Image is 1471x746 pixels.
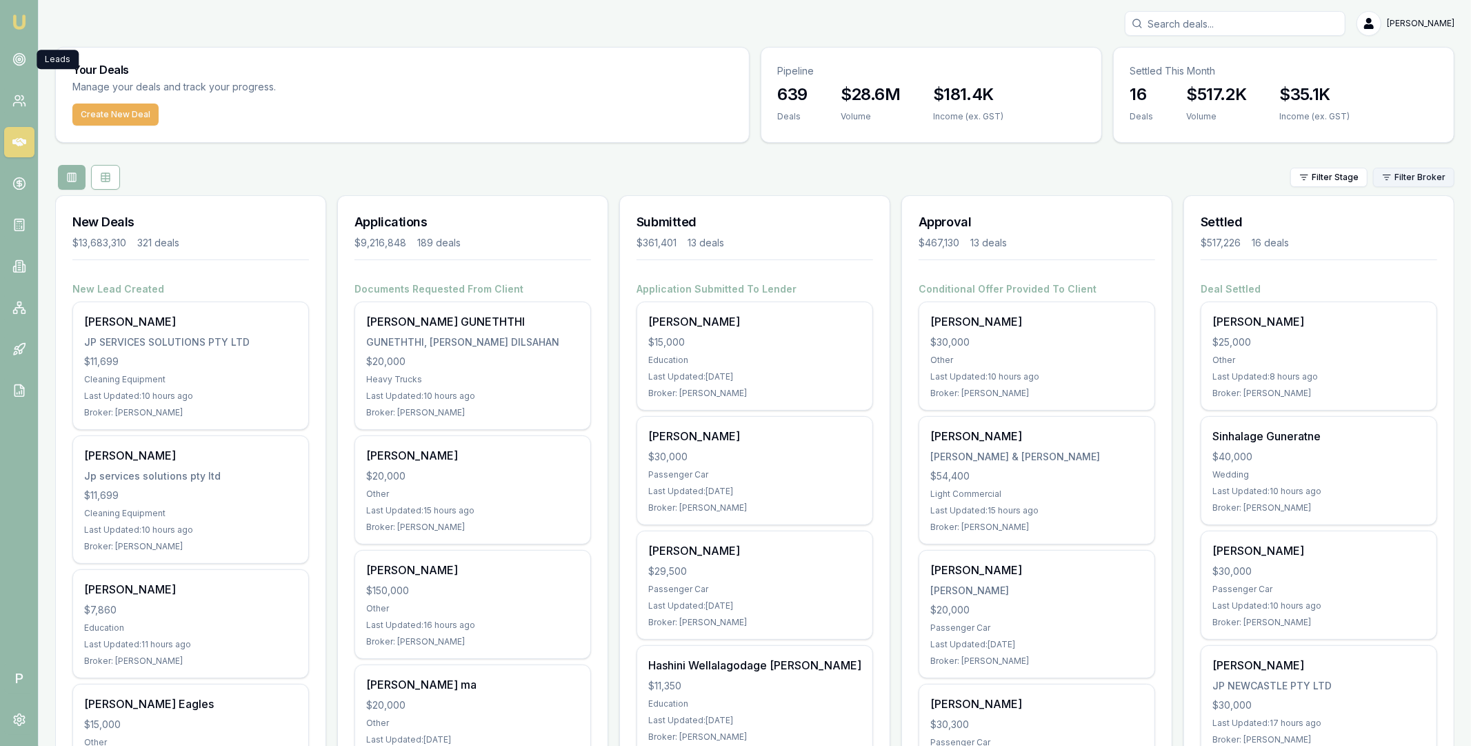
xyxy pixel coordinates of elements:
[72,213,309,232] h3: New Deals
[1280,111,1350,122] div: Income (ex. GST)
[72,236,126,250] div: $13,683,310
[930,355,1143,366] div: Other
[648,732,861,743] div: Broker: [PERSON_NAME]
[930,335,1143,349] div: $30,000
[1290,168,1368,187] button: Filter Stage
[84,374,297,385] div: Cleaning Equipment
[366,584,579,598] div: $150,000
[84,524,297,536] div: Last Updated: 10 hours ago
[637,282,873,296] h4: Application Submitted To Lender
[366,636,579,647] div: Broker: [PERSON_NAME]
[366,469,579,483] div: $20,000
[84,656,297,667] div: Broker: [PERSON_NAME]
[930,371,1143,382] div: Last Updated: 10 hours ago
[648,502,861,513] div: Broker: [PERSON_NAME]
[930,469,1143,483] div: $54,400
[366,355,579,369] div: $20,000
[1201,236,1241,250] div: $517,226
[366,489,579,500] div: Other
[366,447,579,464] div: [PERSON_NAME]
[1187,84,1247,106] h3: $517.2K
[84,407,297,418] div: Broker: [PERSON_NAME]
[778,111,808,122] div: Deals
[930,622,1143,634] div: Passenger Car
[648,355,861,366] div: Education
[137,236,179,250] div: 321 deals
[84,622,297,634] div: Education
[648,715,861,726] div: Last Updated: [DATE]
[930,450,1143,464] div: [PERSON_NAME] & [PERSON_NAME]
[930,603,1143,617] div: $20,000
[1280,84,1350,106] h3: $35.1K
[1212,718,1425,729] div: Last Updated: 17 hours ago
[930,562,1143,578] div: [PERSON_NAME]
[84,696,297,712] div: [PERSON_NAME] Eagles
[930,505,1143,516] div: Last Updated: 15 hours ago
[84,335,297,349] div: JP SERVICES SOLUTIONS PTY LTD
[648,371,861,382] div: Last Updated: [DATE]
[366,718,579,729] div: Other
[933,111,1003,122] div: Income (ex. GST)
[354,282,591,296] h4: Documents Requested From Client
[970,236,1007,250] div: 13 deals
[778,64,1085,78] p: Pipeline
[1212,355,1425,366] div: Other
[930,522,1143,533] div: Broker: [PERSON_NAME]
[72,64,732,75] h3: Your Deals
[648,698,861,709] div: Education
[72,104,159,126] a: Create New Deal
[688,236,724,250] div: 13 deals
[84,603,297,617] div: $7,860
[841,111,900,122] div: Volume
[930,696,1143,712] div: [PERSON_NAME]
[366,603,579,614] div: Other
[84,581,297,598] div: [PERSON_NAME]
[1212,698,1425,712] div: $30,000
[919,236,959,250] div: $467,130
[1201,213,1437,232] h3: Settled
[1312,172,1359,183] span: Filter Stage
[84,718,297,732] div: $15,000
[637,236,677,250] div: $361,401
[366,734,579,745] div: Last Updated: [DATE]
[648,565,861,578] div: $29,500
[1212,486,1425,497] div: Last Updated: 10 hours ago
[366,620,579,631] div: Last Updated: 16 hours ago
[1373,168,1454,187] button: Filter Broker
[366,522,579,533] div: Broker: [PERSON_NAME]
[84,541,297,552] div: Broker: [PERSON_NAME]
[84,639,297,650] div: Last Updated: 11 hours ago
[37,50,79,69] div: Leads
[1212,502,1425,513] div: Broker: [PERSON_NAME]
[84,313,297,330] div: [PERSON_NAME]
[1387,18,1454,29] span: [PERSON_NAME]
[1394,172,1445,183] span: Filter Broker
[366,676,579,693] div: [PERSON_NAME] ma
[1212,469,1425,480] div: Wedding
[919,282,1155,296] h4: Conditional Offer Provided To Client
[84,508,297,519] div: Cleaning Equipment
[366,391,579,402] div: Last Updated: 10 hours ago
[648,450,861,464] div: $30,000
[648,469,861,480] div: Passenger Car
[648,428,861,444] div: [PERSON_NAME]
[1125,11,1345,36] input: Search deals
[637,213,873,232] h3: Submitted
[366,407,579,418] div: Broker: [PERSON_NAME]
[366,505,579,516] div: Last Updated: 15 hours ago
[930,584,1143,598] div: [PERSON_NAME]
[1212,734,1425,745] div: Broker: [PERSON_NAME]
[84,489,297,502] div: $11,699
[4,663,34,694] span: P
[354,213,591,232] h3: Applications
[1212,657,1425,674] div: [PERSON_NAME]
[1212,584,1425,595] div: Passenger Car
[84,391,297,402] div: Last Updated: 10 hours ago
[930,489,1143,500] div: Light Commercial
[72,79,426,95] p: Manage your deals and track your progress.
[648,600,861,611] div: Last Updated: [DATE]
[354,236,406,250] div: $9,216,848
[930,656,1143,667] div: Broker: [PERSON_NAME]
[841,84,900,106] h3: $28.6M
[930,639,1143,650] div: Last Updated: [DATE]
